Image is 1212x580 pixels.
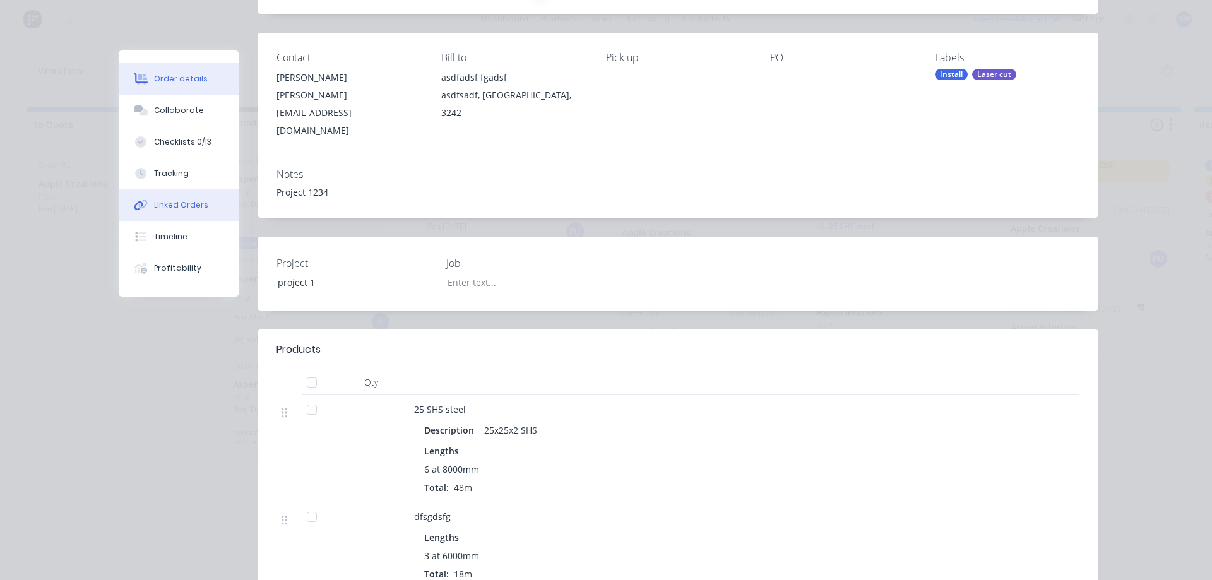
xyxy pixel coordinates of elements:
[154,231,187,242] div: Timeline
[770,52,915,64] div: PO
[119,252,239,284] button: Profitability
[119,126,239,158] button: Checklists 0/13
[119,158,239,189] button: Tracking
[268,273,425,292] div: project 1
[276,186,1079,199] div: Project 1234
[119,221,239,252] button: Timeline
[424,531,459,544] span: Lengths
[276,256,434,271] label: Project
[424,421,479,439] div: Description
[276,86,421,139] div: [PERSON_NAME][EMAIL_ADDRESS][DOMAIN_NAME]
[606,52,751,64] div: Pick up
[414,403,466,415] span: 25 SHS steel
[424,568,449,580] span: Total:
[441,69,586,122] div: asdfadsf fgadsfasdfsadf, [GEOGRAPHIC_DATA], 3242
[154,168,189,179] div: Tracking
[276,69,421,139] div: [PERSON_NAME][PERSON_NAME][EMAIL_ADDRESS][DOMAIN_NAME]
[441,69,586,86] div: asdfadsf fgadsf
[424,482,449,494] span: Total:
[276,342,321,357] div: Products
[154,199,208,211] div: Linked Orders
[449,482,477,494] span: 48m
[154,105,204,116] div: Collaborate
[479,421,542,439] div: 25x25x2 SHS
[119,189,239,221] button: Linked Orders
[935,69,968,80] div: Install
[154,73,208,85] div: Order details
[935,52,1079,64] div: Labels
[276,69,421,86] div: [PERSON_NAME]
[972,69,1016,80] div: Laser cut
[276,169,1079,181] div: Notes
[154,263,201,274] div: Profitability
[424,463,479,476] span: 6 at 8000mm
[119,95,239,126] button: Collaborate
[424,444,459,458] span: Lengths
[449,568,477,580] span: 18m
[441,86,586,122] div: asdfsadf, [GEOGRAPHIC_DATA], 3242
[333,370,409,395] div: Qty
[424,549,479,562] span: 3 at 6000mm
[414,511,451,523] span: dfsgdsfg
[154,136,211,148] div: Checklists 0/13
[441,52,586,64] div: Bill to
[276,52,421,64] div: Contact
[119,63,239,95] button: Order details
[446,256,604,271] label: Job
